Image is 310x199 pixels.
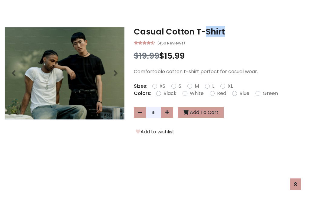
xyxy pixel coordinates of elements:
label: S [179,83,181,90]
small: (450 Reviews) [157,39,185,46]
label: M [195,83,199,90]
label: Red [217,90,226,97]
label: XL [228,83,233,90]
h3: $ [134,51,305,61]
p: Sizes: [134,83,147,90]
label: Blue [239,90,249,97]
img: Image [5,27,124,119]
span: 15.99 [164,50,185,61]
label: L [212,83,214,90]
p: Colors: [134,90,151,97]
span: $19.99 [134,50,159,61]
p: Comfortable cotton t-shirt perfect for casual wear. [134,68,305,75]
button: Add to wishlist [134,128,176,136]
label: XS [160,83,165,90]
h3: Casual Cotton T-Shirt [134,27,305,37]
label: White [190,90,204,97]
label: Black [163,90,176,97]
label: Green [263,90,278,97]
button: Add To Cart [178,107,224,118]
